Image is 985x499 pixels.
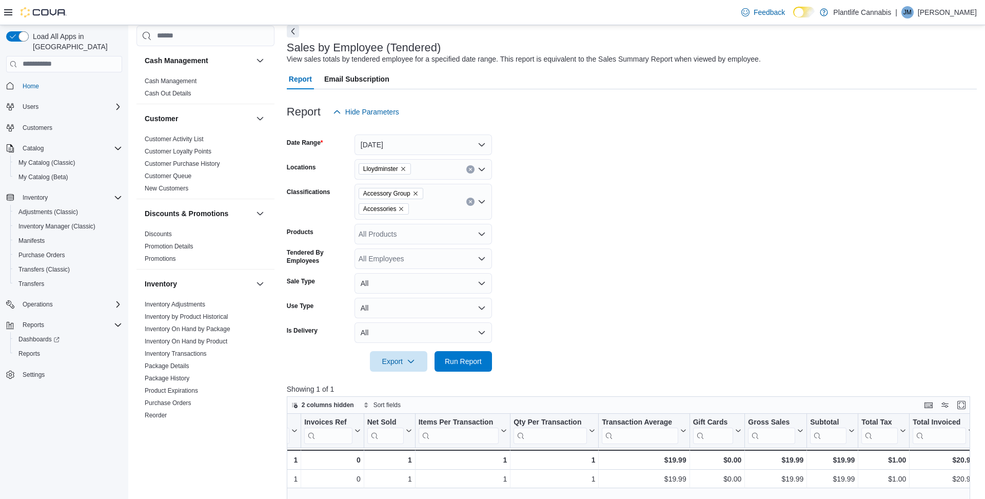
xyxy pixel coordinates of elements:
[18,191,122,204] span: Inventory
[693,417,733,444] div: Gift Card Sales
[602,417,686,444] button: Transaction Average
[145,160,220,168] span: Customer Purchase History
[10,347,126,361] button: Reports
[602,454,686,466] div: $19.99
[145,313,228,321] span: Inventory by Product Historical
[14,206,82,218] a: Adjustments (Classic)
[287,188,330,196] label: Classifications
[145,55,252,66] button: Cash Management
[145,399,191,407] a: Purchase Orders
[793,7,815,17] input: Dark Mode
[359,203,409,215] span: Accessories
[145,338,227,345] a: Inventory On Hand by Product
[602,473,686,485] div: $19.99
[10,234,126,248] button: Manifests
[145,184,188,193] span: New Customers
[14,249,69,261] a: Purchase Orders
[23,371,45,379] span: Settings
[145,301,205,308] a: Inventory Adjustments
[10,170,126,184] button: My Catalog (Beta)
[18,298,57,311] button: Operations
[2,190,126,205] button: Inventory
[367,454,411,466] div: 1
[418,417,499,427] div: Items Per Transaction
[6,74,122,409] nav: Complex example
[918,6,977,18] p: [PERSON_NAME]
[354,273,492,294] button: All
[913,454,974,466] div: $20.99
[810,417,846,427] div: Subtotal
[287,384,977,394] p: Showing 1 of 1
[737,2,789,23] a: Feedback
[18,121,122,134] span: Customers
[514,473,595,485] div: 1
[18,298,122,311] span: Operations
[136,298,274,438] div: Inventory
[29,31,122,52] span: Load All Apps in [GEOGRAPHIC_DATA]
[354,135,492,155] button: [DATE]
[18,222,95,231] span: Inventory Manager (Classic)
[14,220,122,233] span: Inventory Manager (Classic)
[14,235,49,247] a: Manifests
[412,190,419,197] button: Remove Accessory Group from selection in this group
[145,231,172,238] a: Discounts
[18,368,122,381] span: Settings
[10,205,126,219] button: Adjustments (Classic)
[304,473,360,485] div: 0
[833,6,891,18] p: Plantlife Cannabis
[445,356,482,367] span: Run Report
[324,69,389,89] span: Email Subscription
[14,263,74,276] a: Transfers (Classic)
[289,69,312,89] span: Report
[810,417,846,444] div: Subtotal
[304,417,352,444] div: Invoices Ref
[514,454,595,466] div: 1
[145,89,191,98] span: Cash Out Details
[2,367,126,382] button: Settings
[287,163,316,171] label: Locations
[145,255,176,263] span: Promotions
[14,348,122,360] span: Reports
[2,79,126,93] button: Home
[18,122,56,134] a: Customers
[145,375,189,382] a: Package History
[23,124,52,132] span: Customers
[2,100,126,114] button: Users
[287,327,318,335] label: Is Delivery
[913,417,966,444] div: Total Invoiced
[345,107,399,117] span: Hide Parameters
[254,112,266,125] button: Customer
[901,6,914,18] div: Janet Minty
[145,113,178,124] h3: Customer
[304,417,352,427] div: Invoices Ref
[287,248,350,265] label: Tendered By Employees
[861,473,906,485] div: $1.00
[287,54,761,65] div: View sales totals by tendered employee for a specified date range. This report is equivalent to t...
[145,350,207,357] a: Inventory Transactions
[466,165,475,174] button: Clear input
[363,164,398,174] span: Lloydminster
[2,141,126,156] button: Catalog
[14,249,122,261] span: Purchase Orders
[418,454,507,466] div: 1
[145,147,211,156] span: Customer Loyalty Points
[810,417,855,444] button: Subtotal
[18,142,48,155] button: Catalog
[14,278,48,290] a: Transfers
[145,243,193,250] a: Promotion Details
[18,80,43,92] a: Home
[14,220,100,233] a: Inventory Manager (Classic)
[913,417,966,427] div: Total Invoiced
[14,333,122,346] span: Dashboards
[861,417,898,444] div: Total Tax
[363,188,410,199] span: Accessory Group
[23,300,53,309] span: Operations
[145,325,230,333] a: Inventory On Hand by Package
[895,6,897,18] p: |
[145,242,193,251] span: Promotion Details
[21,7,67,17] img: Cova
[10,248,126,262] button: Purchase Orders
[693,473,741,485] div: $0.00
[370,351,427,372] button: Export
[14,263,122,276] span: Transfers (Classic)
